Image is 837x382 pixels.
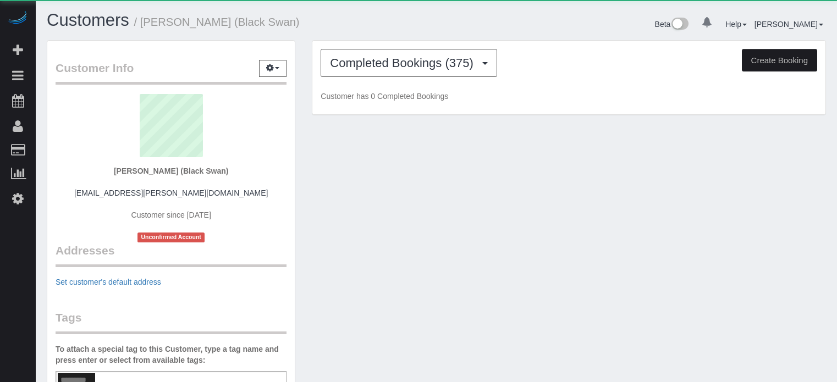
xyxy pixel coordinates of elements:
[47,10,129,30] a: Customers
[321,91,817,102] p: Customer has 0 Completed Bookings
[134,16,300,28] small: / [PERSON_NAME] (Black Swan)
[725,20,747,29] a: Help
[56,344,287,366] label: To attach a special tag to this Customer, type a tag name and press enter or select from availabl...
[137,232,205,242] span: Unconfirmed Account
[321,49,497,77] button: Completed Bookings (375)
[114,167,228,175] strong: [PERSON_NAME] (Black Swan)
[7,11,29,26] img: Automaid Logo
[56,309,287,334] legend: Tags
[655,20,689,29] a: Beta
[74,189,268,197] a: [EMAIL_ADDRESS][PERSON_NAME][DOMAIN_NAME]
[56,60,287,85] legend: Customer Info
[131,211,211,219] span: Customer since [DATE]
[755,20,823,29] a: [PERSON_NAME]
[56,278,161,286] a: Set customer's default address
[670,18,689,32] img: New interface
[742,49,817,72] button: Create Booking
[330,56,478,70] span: Completed Bookings (375)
